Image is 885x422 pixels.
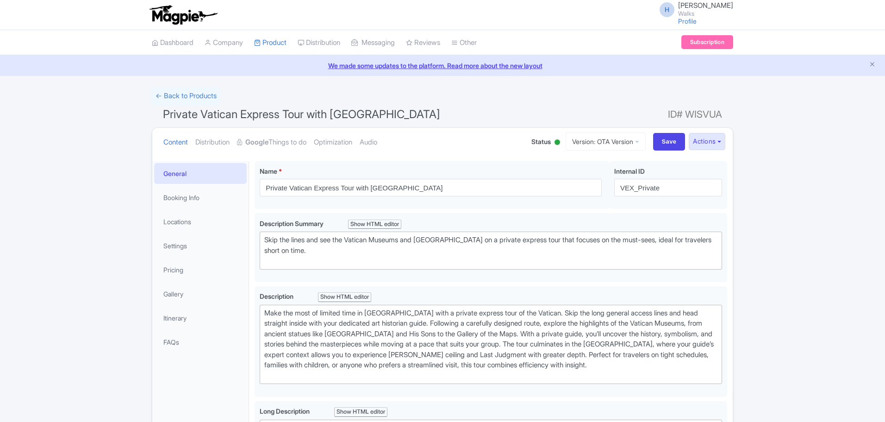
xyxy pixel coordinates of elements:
[152,30,193,56] a: Dashboard
[147,5,219,25] img: logo-ab69f6fb50320c5b225c76a69d11143b.png
[154,211,247,232] a: Locations
[163,128,188,157] a: Content
[264,235,717,266] div: Skip the lines and see the Vatican Museums and [GEOGRAPHIC_DATA] on a private express tour that f...
[531,137,551,146] span: Status
[154,187,247,208] a: Booking Info
[660,2,674,17] span: H
[195,128,230,157] a: Distribution
[360,128,377,157] a: Audio
[260,407,311,415] span: Long Description
[351,30,395,56] a: Messaging
[869,60,876,70] button: Close announcement
[668,105,722,124] span: ID# WISVUA
[566,132,646,151] a: Version: OTA Version
[553,136,562,150] div: Active
[314,128,352,157] a: Optimization
[678,11,733,17] small: Walks
[689,133,725,150] button: Actions
[154,308,247,328] a: Itinerary
[614,167,645,175] span: Internal ID
[154,332,247,353] a: FAQs
[154,235,247,256] a: Settings
[653,133,686,151] input: Save
[154,259,247,280] a: Pricing
[6,61,879,70] a: We made some updates to the platform. Read more about the new layout
[260,220,325,227] span: Description Summary
[163,107,440,121] span: Private Vatican Express Tour with [GEOGRAPHIC_DATA]
[406,30,440,56] a: Reviews
[260,292,295,300] span: Description
[654,2,733,17] a: H [PERSON_NAME] Walks
[264,308,717,381] div: Make the most of limited time in [GEOGRAPHIC_DATA] with a private express tour of the Vatican. Sk...
[681,35,733,49] a: Subscription
[260,167,277,175] span: Name
[334,407,387,417] div: Show HTML editor
[678,17,697,25] a: Profile
[348,220,401,229] div: Show HTML editor
[678,1,733,10] span: [PERSON_NAME]
[154,163,247,184] a: General
[205,30,243,56] a: Company
[245,137,268,148] strong: Google
[237,128,306,157] a: GoogleThings to do
[152,87,220,105] a: ← Back to Products
[451,30,477,56] a: Other
[298,30,340,56] a: Distribution
[254,30,287,56] a: Product
[154,283,247,304] a: Gallery
[318,292,371,302] div: Show HTML editor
